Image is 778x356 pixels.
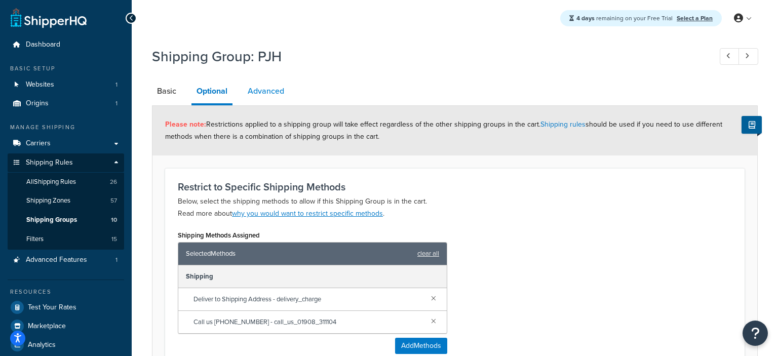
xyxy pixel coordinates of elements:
[8,298,124,317] a: Test Your Rates
[186,247,412,261] span: Selected Methods
[8,336,124,354] a: Analytics
[191,79,232,105] a: Optional
[8,123,124,132] div: Manage Shipping
[152,47,701,66] h1: Shipping Group: PJH
[8,191,124,210] a: Shipping Zones57
[26,99,49,108] span: Origins
[8,251,124,269] li: Advanced Features
[8,230,124,249] a: Filters15
[677,14,713,23] a: Select a Plan
[8,35,124,54] a: Dashboard
[8,75,124,94] a: Websites1
[111,216,117,224] span: 10
[8,153,124,250] li: Shipping Rules
[165,119,722,142] span: Restrictions applied to a shipping group will take effect regardless of the other shipping groups...
[743,321,768,346] button: Open Resource Center
[26,81,54,89] span: Websites
[8,75,124,94] li: Websites
[8,134,124,153] a: Carriers
[115,256,118,264] span: 1
[243,79,289,103] a: Advanced
[8,64,124,73] div: Basic Setup
[165,119,206,130] strong: Please note:
[8,230,124,249] li: Filters
[8,153,124,172] a: Shipping Rules
[115,81,118,89] span: 1
[395,338,447,354] button: AddMethods
[26,41,60,49] span: Dashboard
[8,211,124,229] li: Shipping Groups
[26,256,87,264] span: Advanced Features
[540,119,586,130] a: Shipping rules
[178,181,732,192] h3: Restrict to Specific Shipping Methods
[115,99,118,108] span: 1
[110,196,117,205] span: 57
[232,208,383,219] a: why you would want to restrict specific methods
[576,14,674,23] span: remaining on your Free Trial
[8,317,124,335] a: Marketplace
[28,303,76,312] span: Test Your Rates
[8,94,124,113] a: Origins1
[417,247,439,261] a: clear all
[8,94,124,113] li: Origins
[110,178,117,186] span: 26
[178,231,260,239] label: Shipping Methods Assigned
[8,288,124,296] div: Resources
[26,178,76,186] span: All Shipping Rules
[738,48,758,65] a: Next Record
[742,116,762,134] button: Show Help Docs
[178,195,732,220] p: Below, select the shipping methods to allow if this Shipping Group is in the cart. Read more about .
[111,235,117,244] span: 15
[26,139,51,148] span: Carriers
[8,173,124,191] a: AllShipping Rules26
[8,251,124,269] a: Advanced Features1
[26,216,77,224] span: Shipping Groups
[720,48,740,65] a: Previous Record
[8,211,124,229] a: Shipping Groups10
[576,14,595,23] strong: 4 days
[193,292,423,306] span: Deliver to Shipping Address - delivery_charge
[178,265,447,288] div: Shipping
[28,322,66,331] span: Marketplace
[26,196,70,205] span: Shipping Zones
[26,159,73,167] span: Shipping Rules
[26,235,44,244] span: Filters
[193,315,423,329] span: Call us [PHONE_NUMBER] - call_us_01908_311104
[28,341,56,349] span: Analytics
[152,79,181,103] a: Basic
[8,191,124,210] li: Shipping Zones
